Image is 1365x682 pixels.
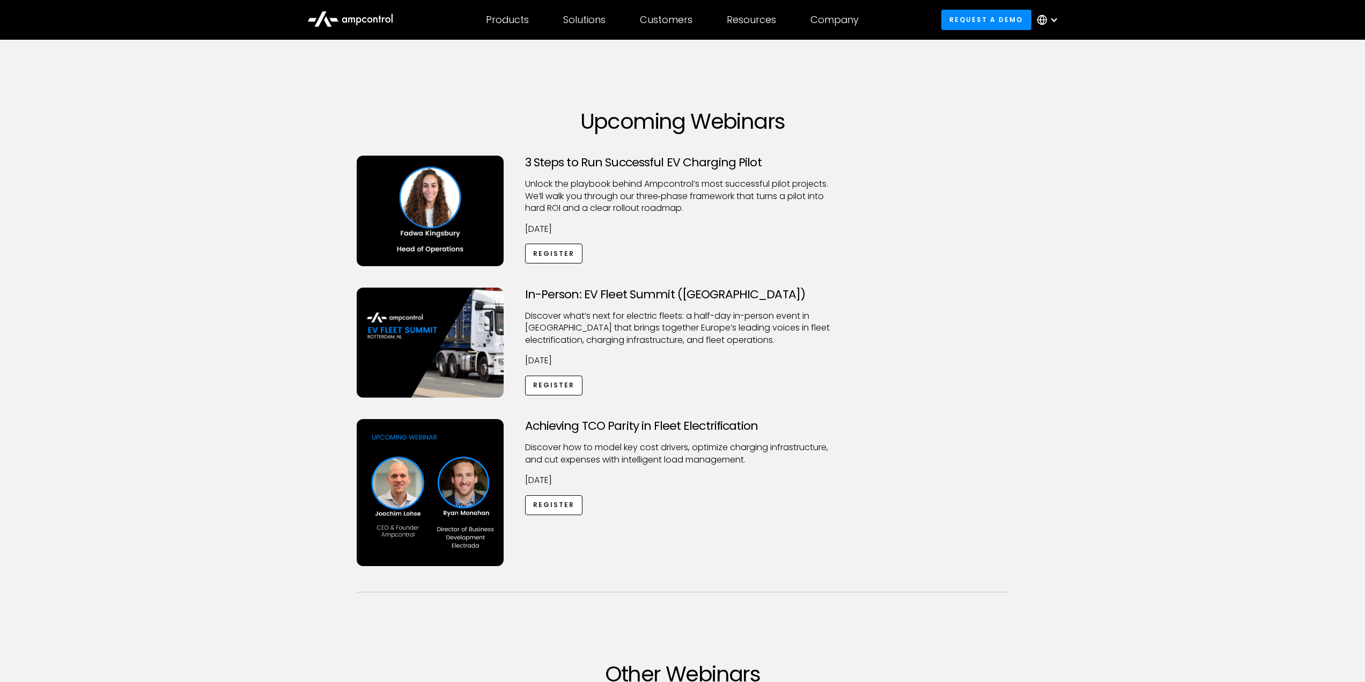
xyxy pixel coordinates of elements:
h3: In-Person: EV Fleet Summit ([GEOGRAPHIC_DATA]) [525,288,840,302]
a: Request a demo [941,10,1031,30]
h3: Achieving TCO Parity in Fleet Electrification [525,419,840,433]
div: Company [810,14,859,26]
p: Unlock the playbook behind Ampcontrol’s most successful pilot projects. We’ll walk you through ou... [525,178,840,214]
div: Products [486,14,529,26]
h3: 3 Steps to Run Successful EV Charging Pilot [525,156,840,170]
div: Solutions [563,14,606,26]
a: Register [525,495,583,515]
div: Customers [640,14,692,26]
a: Register [525,376,583,395]
a: Register [525,244,583,263]
h1: Upcoming Webinars [357,108,1009,134]
p: [DATE] [525,355,840,366]
div: Resources [727,14,776,26]
p: ​Discover what’s next for electric fleets: a half-day in-person event in [GEOGRAPHIC_DATA] that b... [525,310,840,346]
p: [DATE] [525,223,840,235]
p: [DATE] [525,474,840,486]
p: Discover how to model key cost drivers, optimize charging infrastructure, and cut expenses with i... [525,442,840,466]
